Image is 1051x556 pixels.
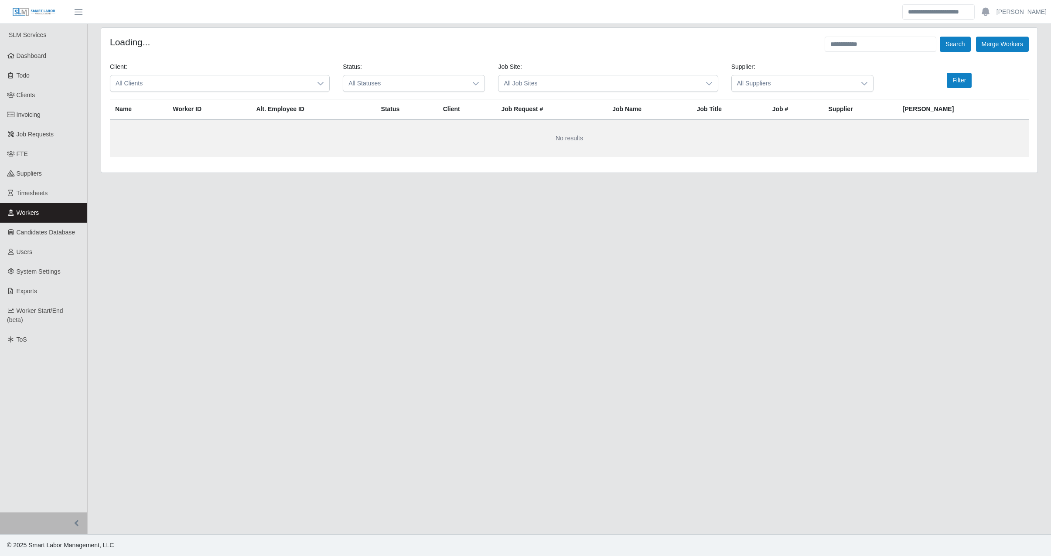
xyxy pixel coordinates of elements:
span: All Statuses [343,75,467,92]
input: Search [902,4,975,20]
span: FTE [17,150,28,157]
a: [PERSON_NAME] [996,7,1047,17]
label: Client: [110,62,127,71]
span: Candidates Database [17,229,75,236]
span: ToS [17,336,27,343]
span: Invoicing [17,111,41,118]
th: Supplier [823,99,897,120]
span: © 2025 Smart Labor Management, LLC [7,542,114,549]
span: Job Requests [17,131,54,138]
span: Exports [17,288,37,295]
span: All Clients [110,75,312,92]
h4: Loading... [110,37,150,47]
span: Users [17,248,33,255]
span: SLM Services [9,31,46,38]
th: Name [110,99,167,120]
span: All Suppliers [732,75,856,92]
span: Worker Start/End (beta) [7,307,63,323]
label: Job Site: [498,62,522,71]
label: Status: [343,62,362,71]
th: Worker ID [167,99,251,120]
span: Clients [17,92,35,98]
td: No results [110,119,1029,157]
th: Job Title [692,99,767,120]
span: Timesheets [17,190,48,197]
button: Filter [947,73,972,88]
span: Workers [17,209,39,216]
span: Dashboard [17,52,47,59]
th: Job Request # [496,99,607,120]
img: SLM Logo [12,7,56,17]
button: Search [940,37,970,52]
th: Status [376,99,438,120]
th: [PERSON_NAME] [897,99,1029,120]
span: All Job Sites [498,75,700,92]
th: Job Name [607,99,691,120]
button: Merge Workers [976,37,1029,52]
th: Client [438,99,496,120]
span: Suppliers [17,170,42,177]
span: Todo [17,72,30,79]
th: Alt. Employee ID [251,99,375,120]
span: System Settings [17,268,61,275]
th: Job # [767,99,823,120]
label: Supplier: [731,62,755,71]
